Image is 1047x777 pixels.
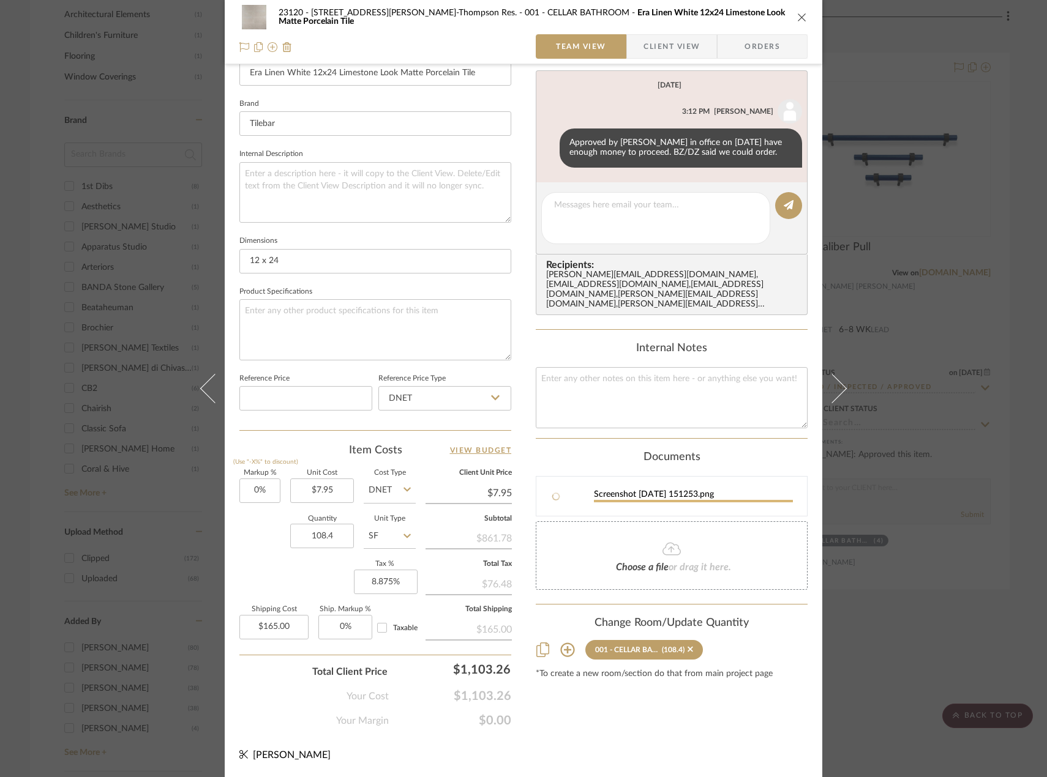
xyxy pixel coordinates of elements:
[393,624,418,631] span: Taxable
[364,470,416,476] label: Cost Type
[426,561,512,567] label: Total Tax
[682,106,710,117] div: 3:12 PM
[595,645,659,654] div: 001 - CELLAR BATHROOM
[426,572,512,594] div: $76.48
[239,289,312,295] label: Product Specifications
[426,516,512,522] label: Subtotal
[658,81,681,89] div: [DATE]
[426,526,512,548] div: $861.78
[556,34,606,59] span: Team View
[239,606,309,612] label: Shipping Cost
[714,106,773,117] div: [PERSON_NAME]
[279,9,525,17] span: 23120 - [STREET_ADDRESS][PERSON_NAME]-Thompson Res.
[239,238,277,244] label: Dimensions
[336,713,389,728] span: Your Margin
[239,101,259,107] label: Brand
[239,5,269,29] img: c5ee0a9a-3ff7-48ae-9ae5-c0babefb5273_48x40.jpg
[731,34,794,59] span: Orders
[389,713,511,728] span: $0.00
[546,270,802,310] div: [PERSON_NAME][EMAIL_ADDRESS][DOMAIN_NAME] , [EMAIL_ADDRESS][DOMAIN_NAME] , [EMAIL_ADDRESS][DOMAIN...
[778,99,802,124] img: user_avatar.png
[378,376,446,382] label: Reference Price Type
[536,477,576,516] img: img-processing-spinner.svg
[426,617,512,639] div: $165.00
[239,376,290,382] label: Reference Price
[239,111,511,136] input: Enter Brand
[290,470,354,476] label: Unit Cost
[426,606,512,612] label: Total Shipping
[282,42,292,52] img: Remove from project
[347,689,389,704] span: Your Cost
[594,490,807,500] div: Screenshot [DATE] 151253.png
[239,443,511,458] div: Item Costs
[318,606,372,612] label: Ship. Markup %
[662,645,685,654] div: (108.4)
[394,657,516,682] div: $1,103.26
[536,669,808,679] div: *To create a new room/section do that from main project page
[253,750,331,760] span: [PERSON_NAME]
[312,664,388,679] span: Total Client Price
[239,61,511,86] input: Enter Item Name
[364,516,416,522] label: Unit Type
[290,516,354,522] label: Quantity
[239,249,511,273] input: Enter the dimensions of this item
[279,9,785,26] span: Era Linen White 12x24 Limestone Look Matte Porcelain Tile
[239,151,303,157] label: Internal Description
[354,561,416,567] label: Tax %
[546,259,802,270] span: Recipients:
[797,12,808,23] button: close
[536,617,808,630] div: Change Room/Update Quantity
[616,562,669,572] span: Choose a file
[426,470,512,476] label: Client Unit Price
[560,128,802,168] div: Approved by [PERSON_NAME] in office on [DATE] have enough money to proceed. BZ/DZ said we could o...
[669,562,731,572] span: or drag it here.
[389,689,511,704] span: $1,103.26
[525,9,637,17] span: 001 - CELLAR BATHROOM
[536,451,808,464] div: Documents
[644,34,700,59] span: Client View
[536,342,808,355] div: Internal Notes
[450,443,512,458] a: View Budget
[239,470,280,476] label: Markup %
